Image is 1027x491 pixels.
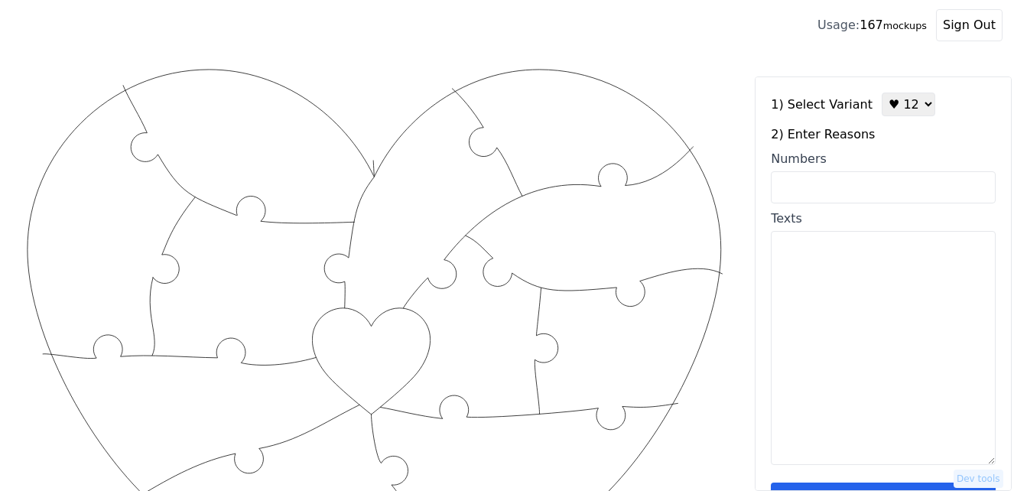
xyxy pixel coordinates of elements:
[771,231,996,465] textarea: Texts
[771,125,996,144] label: 2) Enter Reasons
[954,470,1003,488] button: Dev tools
[817,16,927,34] div: 167
[771,150,996,168] div: Numbers
[817,18,860,32] span: Usage:
[771,210,996,228] div: Texts
[771,171,996,203] input: Numbers
[883,20,927,31] small: mockups
[771,96,873,114] label: 1) Select Variant
[936,9,1003,41] button: Sign Out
